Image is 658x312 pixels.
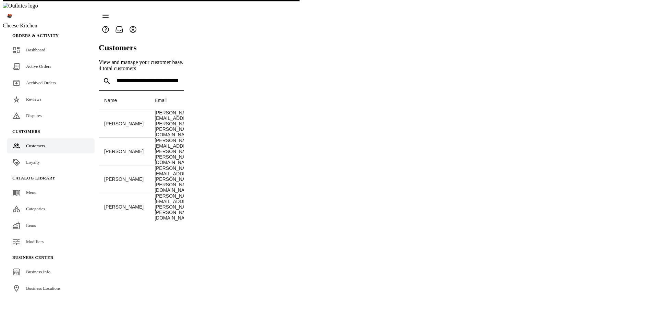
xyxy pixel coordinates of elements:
a: Menu [7,185,95,200]
span: Orders & Activity [12,33,59,38]
span: Customers [26,143,45,148]
td: [PERSON_NAME] [99,165,149,193]
span: Disputes [26,113,42,118]
td: [PERSON_NAME][EMAIL_ADDRESS][PERSON_NAME][PERSON_NAME][DOMAIN_NAME] [149,193,203,221]
a: Modifiers [7,234,95,249]
div: Email [155,97,197,103]
a: Customers [7,138,95,153]
span: Modifiers [26,239,44,244]
div: Name [104,97,117,103]
span: Active Orders [26,64,51,69]
h2: Customers [99,43,184,52]
span: Business Locations [26,286,61,291]
a: Reviews [7,92,95,107]
div: Name [104,97,144,103]
td: [PERSON_NAME][EMAIL_ADDRESS][PERSON_NAME][PERSON_NAME][DOMAIN_NAME] [149,165,203,193]
a: Archived Orders [7,75,95,90]
div: Email [155,97,167,103]
span: Menu [26,190,36,195]
div: 4 total customers [99,65,184,72]
span: Archived Orders [26,80,56,85]
td: [PERSON_NAME] [99,110,149,138]
a: Business Locations [7,281,95,296]
span: Dashboard [26,47,45,52]
span: Categories [26,206,45,211]
span: Reviews [26,97,41,102]
span: Business Center [12,255,53,260]
a: Categories [7,201,95,216]
td: [PERSON_NAME][EMAIL_ADDRESS][PERSON_NAME][PERSON_NAME][DOMAIN_NAME] [149,138,203,165]
a: Active Orders [7,59,95,74]
a: Disputes [7,108,95,123]
td: [PERSON_NAME][EMAIL_ADDRESS][PERSON_NAME][PERSON_NAME][DOMAIN_NAME] [149,110,203,138]
span: Business Info [26,269,50,274]
a: Business Info [7,264,95,279]
td: [PERSON_NAME] [99,193,149,221]
span: Catalog Library [12,176,56,180]
span: Customers [12,129,40,134]
td: [PERSON_NAME] [99,138,149,165]
span: Loyalty [26,160,40,165]
div: View and manage your customer base. [99,59,184,65]
img: Outbites logo [3,3,38,9]
span: Items [26,223,36,228]
a: Items [7,218,95,233]
div: Cheese Kitchen [3,23,99,29]
a: Dashboard [7,42,95,58]
a: Loyalty [7,155,95,170]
